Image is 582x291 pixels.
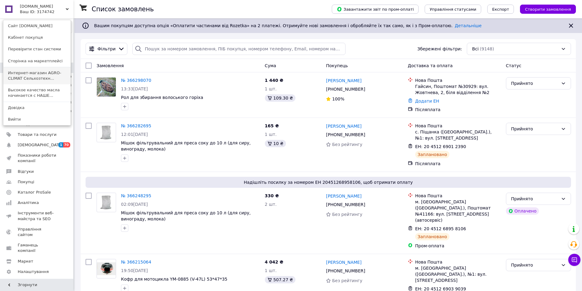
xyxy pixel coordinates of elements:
[415,233,450,240] div: Заплановано
[18,242,57,253] span: Гаманець компанії
[18,259,33,264] span: Маркет
[97,259,116,278] a: Фото товару
[265,94,295,102] div: 109.30 ₴
[415,99,439,104] a: Додати ЕН
[58,142,63,147] span: 1
[332,96,344,101] span: 100%
[121,86,148,91] span: 13:33[DATE]
[3,55,71,67] a: Сторінка на маркетплейсі
[121,78,151,83] a: № 366298070
[265,86,277,91] span: 1 шт.
[425,5,481,14] button: Управління статусами
[415,77,501,83] div: Нова Пошта
[332,142,362,147] span: Без рейтингу
[132,43,345,55] input: Пошук за номером замовлення, ПІБ покупця, номером телефону, Email, номером накладної
[18,153,57,164] span: Показники роботи компанії
[511,125,558,132] div: Прийнято
[415,144,466,149] span: ЕН: 20 4512 6901 2390
[18,190,51,195] span: Каталог ProSale
[337,6,414,12] span: Завантажити звіт по пром-оплаті
[265,132,277,137] span: 1 шт.
[121,202,148,207] span: 02:09[DATE]
[325,267,366,275] div: [PHONE_NUMBER]
[325,200,366,209] div: [PHONE_NUMBER]
[332,212,362,217] span: Без рейтингу
[415,107,501,113] div: Післяплата
[525,7,571,12] span: Створити замовлення
[325,85,366,93] div: [PHONE_NUMBER]
[415,129,501,141] div: с. Піщанка ([GEOGRAPHIC_DATA].), №1: вул. [STREET_ADDRESS]
[415,83,501,96] div: Гайсин, Поштомат №30929: вул. Жовтнева, 2, біля відділення №2
[326,78,361,84] a: [PERSON_NAME]
[3,84,71,101] a: Высокое качество масла начинается с НАШЕ...
[265,268,277,273] span: 1 шт.
[326,259,361,265] a: [PERSON_NAME]
[3,67,71,84] a: Интернет-магазин AGRO-CLIMAT Сельхозтехн...
[415,226,466,231] span: ЕН: 20 4512 6895 8106
[506,207,539,215] div: Оплачено
[520,5,576,14] button: Створити замовлення
[18,210,57,221] span: Інструменти веб-майстра та SEO
[415,161,501,167] div: Післяплата
[97,78,116,96] img: Фото товару
[121,123,151,128] a: № 366282695
[121,260,151,264] a: № 366215064
[3,43,71,55] a: Перевірити стан системи
[3,32,71,43] a: Кабінет покупця
[3,114,71,125] a: Вийти
[415,199,501,223] div: м. [GEOGRAPHIC_DATA] ([GEOGRAPHIC_DATA].), Поштомат №41166: вул. [STREET_ADDRESS] (автосервіс)
[97,125,116,140] img: Фото товару
[265,78,284,83] span: 1 440 ₴
[92,5,154,13] h1: Список замовлень
[408,63,453,68] span: Доставка та оплата
[3,20,71,32] a: Сайт [DOMAIN_NAME]
[492,7,509,12] span: Експорт
[18,132,57,137] span: Товари та послуги
[94,23,481,28] span: Вашим покупцям доступна опція «Оплатити частинами від Rozetka» на 2 платежі. Отримуйте нові замов...
[121,210,251,221] a: Мішок фільтрувальний для преса соку до 10 л (для сиру, винограду, молока)
[121,140,251,151] a: Мішок фільтрувальний для преса соку до 10 л (для сиру, винограду, молока)
[18,142,63,148] span: [DEMOGRAPHIC_DATA]
[20,4,66,9] span: Gumoto.com.ua
[511,195,558,202] div: Прийнято
[480,46,494,51] span: (9148)
[18,169,34,174] span: Відгуки
[265,123,279,128] span: 165 ₴
[511,262,558,268] div: Прийнято
[97,195,116,210] img: Фото товару
[265,202,277,207] span: 2 шт.
[415,259,501,265] div: Нова Пошта
[325,130,366,139] div: [PHONE_NUMBER]
[511,80,558,87] div: Прийнято
[326,123,361,129] a: [PERSON_NAME]
[265,140,286,147] div: 10 ₴
[97,46,115,52] span: Фільтри
[97,63,124,68] span: Замовлення
[506,63,522,68] span: Статус
[415,123,501,129] div: Нова Пошта
[18,227,57,238] span: Управління сайтом
[472,46,478,52] span: Всі
[121,95,203,100] a: Рол для збирання волоського горіха
[121,132,148,137] span: 12:01[DATE]
[487,5,514,14] button: Експорт
[63,142,70,147] span: 70
[97,77,116,97] a: Фото товару
[415,193,501,199] div: Нова Пошта
[121,277,227,282] a: Кофр для мотоцикла YM-0885 (V-47L) 53*47*35
[430,7,476,12] span: Управління статусами
[97,123,116,142] a: Фото товару
[568,254,580,266] button: Чат з покупцем
[20,9,46,15] div: Ваш ID: 3174742
[265,276,295,283] div: 507.27 ₴
[18,200,39,206] span: Аналітика
[455,23,482,28] a: Детальніше
[265,260,284,264] span: 4 042 ₴
[97,193,116,212] a: Фото товару
[265,193,279,198] span: 330 ₴
[417,46,462,52] span: Збережені фільтри:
